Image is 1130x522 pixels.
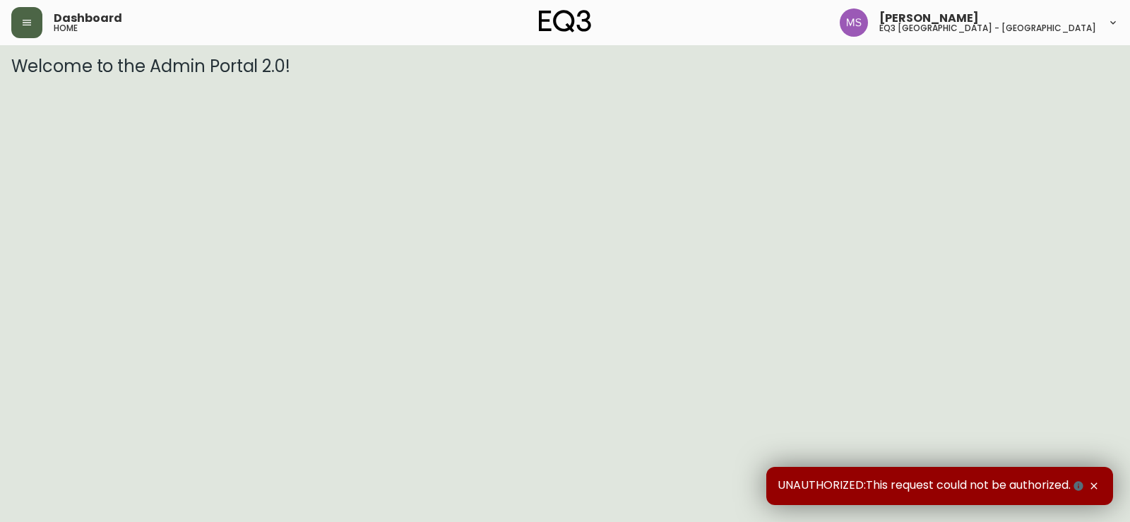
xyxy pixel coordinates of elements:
[54,24,78,32] h5: home
[54,13,122,24] span: Dashboard
[539,10,591,32] img: logo
[11,57,1119,76] h3: Welcome to the Admin Portal 2.0!
[879,13,979,24] span: [PERSON_NAME]
[840,8,868,37] img: 1b6e43211f6f3cc0b0729c9049b8e7af
[778,478,1086,494] span: UNAUTHORIZED:This request could not be authorized.
[879,24,1096,32] h5: eq3 [GEOGRAPHIC_DATA] - [GEOGRAPHIC_DATA]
